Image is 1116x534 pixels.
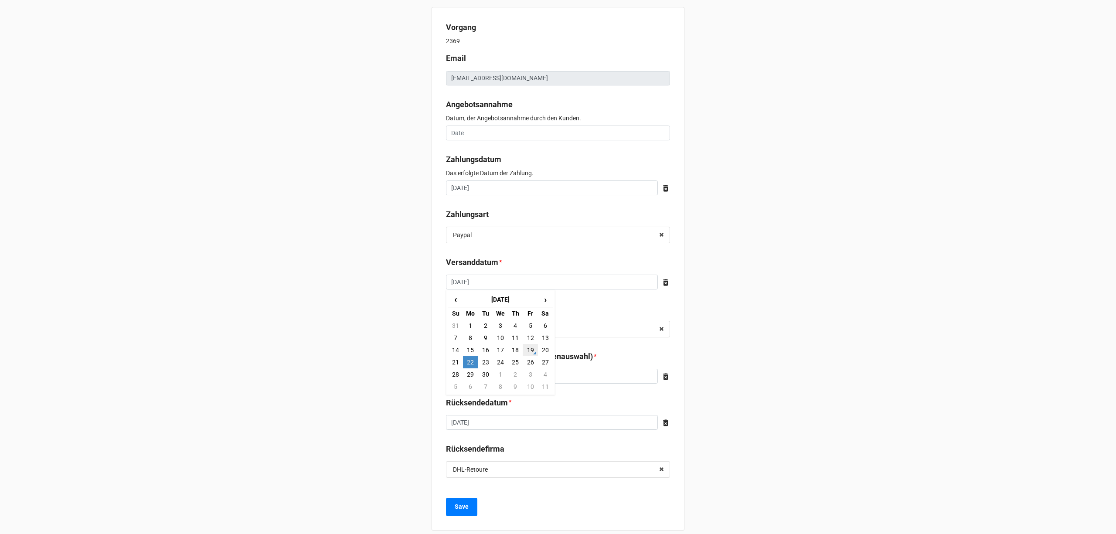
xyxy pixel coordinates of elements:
td: 10 [493,332,508,344]
td: 1 [463,320,478,332]
input: Date [446,275,658,289]
td: 17 [493,344,508,356]
td: 31 [448,320,463,332]
label: Rücksendedatum [446,397,508,409]
td: 6 [538,320,553,332]
p: Das erfolgte Datum der Zahlung. [446,169,670,177]
td: 27 [538,356,553,368]
td: 13 [538,332,553,344]
td: 7 [448,332,463,344]
b: Vorgang [446,23,476,32]
p: 2369 [446,37,670,45]
td: 18 [508,344,523,356]
td: 11 [538,381,553,393]
td: 12 [523,332,538,344]
td: 8 [493,381,508,393]
td: 3 [523,368,538,381]
th: Tu [478,307,493,320]
div: Paypal [453,232,472,238]
td: 23 [478,356,493,368]
label: Zahlungsdatum [446,153,501,166]
td: 5 [523,320,538,332]
td: 2 [478,320,493,332]
th: Th [508,307,523,320]
label: Angebotsannahme [446,99,513,111]
td: 14 [448,344,463,356]
input: Date [446,415,658,430]
td: 30 [478,368,493,381]
th: Su [448,307,463,320]
th: Fr [523,307,538,320]
td: 16 [478,344,493,356]
td: 10 [523,381,538,393]
p: Datum, der Angebotsannahme durch den Kunden. [446,114,670,122]
div: DHL-Retoure [453,466,488,473]
td: 8 [463,332,478,344]
input: Date [446,126,670,140]
th: Sa [538,307,553,320]
td: 26 [523,356,538,368]
input: Date [446,180,658,195]
td: 21 [448,356,463,368]
td: 5 [448,381,463,393]
label: Versanddatum [446,256,498,269]
td: 9 [508,381,523,393]
td: 28 [448,368,463,381]
td: 19 [523,344,538,356]
td: 1 [493,368,508,381]
button: Save [446,498,477,516]
td: 6 [463,381,478,393]
td: 22 [463,356,478,368]
td: 24 [493,356,508,368]
td: 7 [478,381,493,393]
label: Zahlungsart [446,208,489,221]
td: 2 [508,368,523,381]
td: 9 [478,332,493,344]
th: We [493,307,508,320]
span: › [538,293,552,307]
label: Email [446,52,466,65]
span: ‹ [449,293,463,307]
th: [DATE] [463,292,538,308]
td: 20 [538,344,553,356]
td: 4 [508,320,523,332]
label: Rücksendefirma [446,443,504,455]
td: 11 [508,332,523,344]
td: 29 [463,368,478,381]
td: 3 [493,320,508,332]
b: Save [455,502,469,511]
td: 4 [538,368,553,381]
th: Mo [463,307,478,320]
td: 25 [508,356,523,368]
td: 15 [463,344,478,356]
